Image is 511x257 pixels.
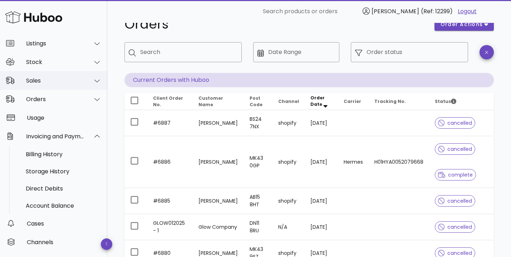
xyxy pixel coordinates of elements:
span: Status [435,98,456,104]
td: #6887 [147,110,193,136]
span: complete [438,172,473,177]
span: Post Code [250,95,262,108]
div: Listings [26,40,84,47]
td: N/A [272,214,305,240]
td: [PERSON_NAME] [193,110,244,136]
td: [PERSON_NAME] [193,188,244,214]
img: Huboo Logo [5,10,62,25]
button: order actions [434,18,494,31]
h1: Orders [124,18,426,31]
td: shopify [272,188,305,214]
div: Stock [26,59,84,65]
span: Channel [278,98,299,104]
span: [PERSON_NAME] [372,7,419,15]
td: [PERSON_NAME] [193,136,244,188]
td: shopify [272,110,305,136]
th: Channel [272,93,305,110]
th: Client Order No. [147,93,193,110]
td: BS24 7NX [244,110,272,136]
td: [DATE] [305,214,338,240]
span: cancelled [438,224,472,229]
div: Sales [26,77,84,84]
td: [DATE] [305,110,338,136]
td: [DATE] [305,136,338,188]
div: Orders [26,96,84,103]
span: Order Date [310,95,325,107]
td: AB15 8HT [244,188,272,214]
td: DN11 8RU [244,214,272,240]
span: Customer Name [198,95,223,108]
div: Billing History [26,151,102,158]
p: Current Orders with Huboo [124,73,494,87]
span: cancelled [438,251,472,256]
th: Customer Name [193,93,244,110]
td: Glow Company [193,214,244,240]
td: MK43 0GP [244,136,272,188]
td: [DATE] [305,188,338,214]
th: Status [429,93,494,110]
div: Channels [27,239,102,246]
div: Cases [27,220,102,227]
span: cancelled [438,198,472,203]
div: Account Balance [26,202,102,209]
div: Usage [27,114,102,121]
div: Invoicing and Payments [26,133,84,140]
th: Post Code [244,93,272,110]
td: H01HYA0052079668 [369,136,429,188]
a: Logout [458,7,477,16]
span: (Ref: 12299) [421,7,453,15]
div: Direct Debits [26,185,102,192]
span: Carrier [344,98,361,104]
td: Hermes [338,136,369,188]
span: cancelled [438,120,472,125]
td: #6885 [147,188,193,214]
th: Order Date: Sorted descending. Activate to remove sorting. [305,93,338,110]
th: Carrier [338,93,369,110]
div: Storage History [26,168,102,175]
td: GLOW012025 - 1 [147,214,193,240]
span: Client Order No. [153,95,183,108]
span: order actions [440,21,483,28]
td: shopify [272,136,305,188]
th: Tracking No. [369,93,429,110]
td: #6886 [147,136,193,188]
span: Tracking No. [374,98,406,104]
span: cancelled [438,147,472,152]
